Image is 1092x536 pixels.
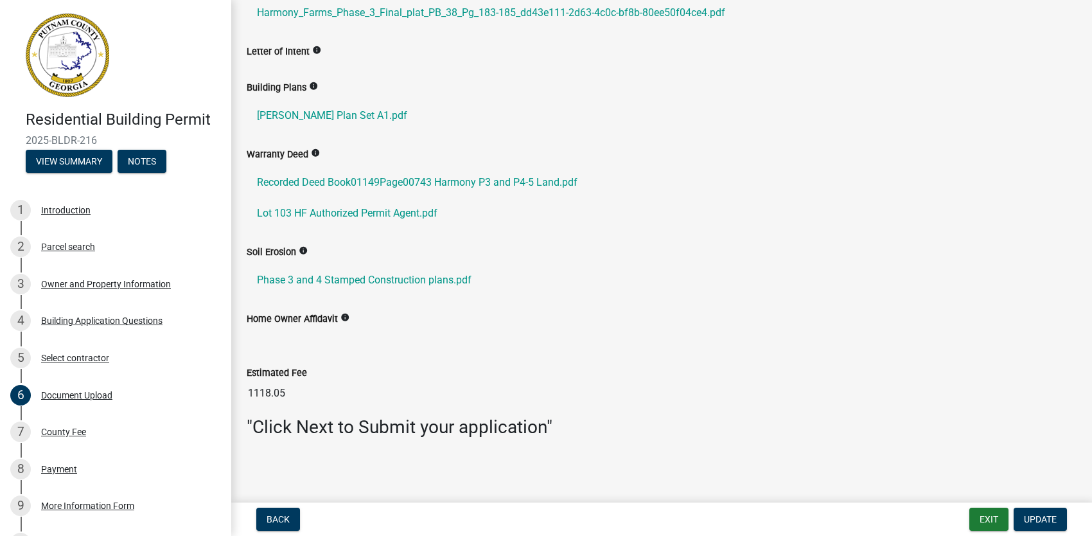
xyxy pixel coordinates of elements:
[247,248,296,257] label: Soil Erosion
[26,13,109,97] img: Putnam County, Georgia
[26,157,112,167] wm-modal-confirm: Summary
[10,200,31,220] div: 1
[247,369,307,378] label: Estimated Fee
[26,134,206,147] span: 2025-BLDR-216
[10,422,31,442] div: 7
[247,416,1077,438] h3: "Click Next to Submit your application"
[247,48,310,57] label: Letter of Intent
[969,508,1008,531] button: Exit
[267,514,290,524] span: Back
[247,198,1077,229] a: Lot 103 HF Authorized Permit Agent.pdf
[10,237,31,257] div: 2
[10,496,31,516] div: 9
[41,465,77,474] div: Payment
[41,242,95,251] div: Parcel search
[26,150,112,173] button: View Summary
[309,82,318,91] i: info
[311,148,320,157] i: info
[41,353,109,362] div: Select contractor
[10,310,31,331] div: 4
[247,150,308,159] label: Warranty Deed
[26,111,221,129] h4: Residential Building Permit
[247,84,306,93] label: Building Plans
[247,315,338,324] label: Home Owner Affidavit
[247,167,1077,198] a: Recorded Deed Book01149Page00743 Harmony P3 and P4-5 Land.pdf
[256,508,300,531] button: Back
[247,100,1077,131] a: [PERSON_NAME] Plan Set A1.pdf
[41,316,163,325] div: Building Application Questions
[247,265,1077,296] a: Phase 3 and 4 Stamped Construction plans.pdf
[10,385,31,406] div: 6
[299,246,308,255] i: info
[1024,514,1057,524] span: Update
[10,348,31,368] div: 5
[118,150,166,173] button: Notes
[118,157,166,167] wm-modal-confirm: Notes
[41,280,171,289] div: Owner and Property Information
[10,274,31,294] div: 3
[10,459,31,479] div: 8
[312,46,321,55] i: info
[41,501,134,510] div: More Information Form
[41,206,91,215] div: Introduction
[41,391,112,400] div: Document Upload
[41,427,86,436] div: County Fee
[340,313,349,322] i: info
[1014,508,1067,531] button: Update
